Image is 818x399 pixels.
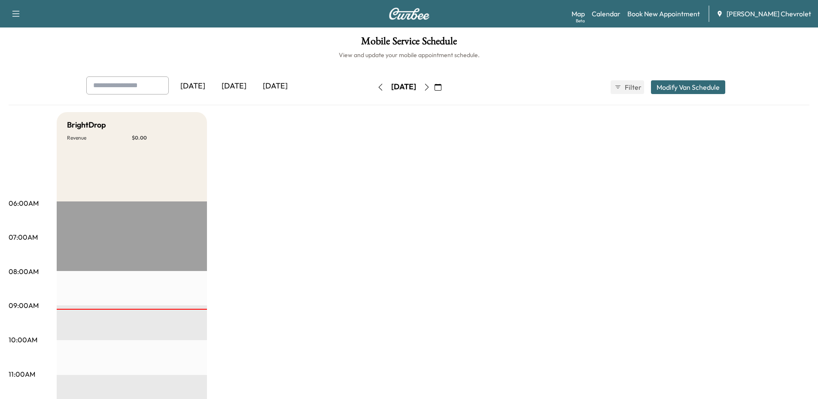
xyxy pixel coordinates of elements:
[572,9,585,19] a: MapBeta
[9,300,39,311] p: 09:00AM
[213,76,255,96] div: [DATE]
[255,76,296,96] div: [DATE]
[576,18,585,24] div: Beta
[389,8,430,20] img: Curbee Logo
[9,335,37,345] p: 10:00AM
[651,80,725,94] button: Modify Van Schedule
[727,9,811,19] span: [PERSON_NAME] Chevrolet
[9,51,809,59] h6: View and update your mobile appointment schedule.
[611,80,644,94] button: Filter
[67,134,132,141] p: Revenue
[9,266,39,277] p: 08:00AM
[132,134,197,141] p: $ 0.00
[592,9,620,19] a: Calendar
[9,232,38,242] p: 07:00AM
[9,198,39,208] p: 06:00AM
[172,76,213,96] div: [DATE]
[9,36,809,51] h1: Mobile Service Schedule
[67,119,106,131] h5: BrightDrop
[627,9,700,19] a: Book New Appointment
[391,82,416,92] div: [DATE]
[9,369,35,379] p: 11:00AM
[625,82,640,92] span: Filter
